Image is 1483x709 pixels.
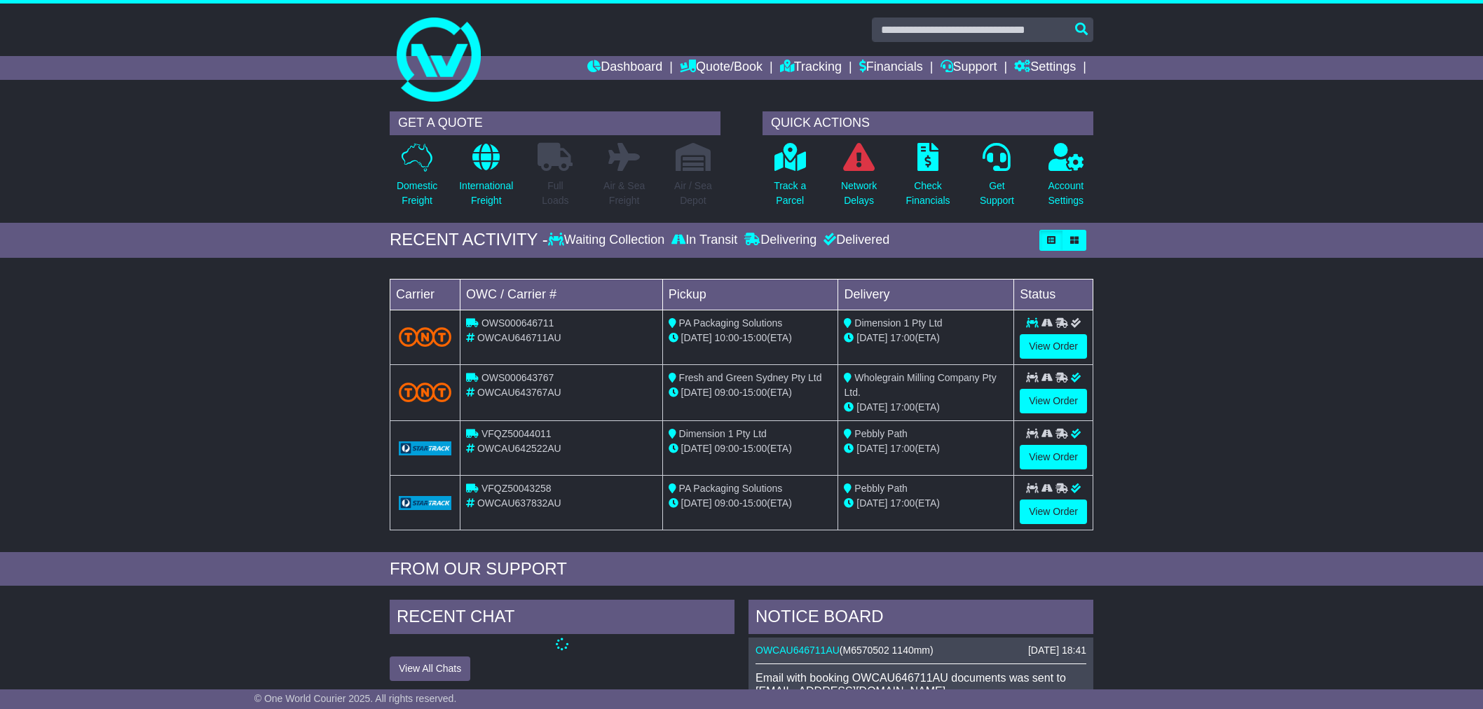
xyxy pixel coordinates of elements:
[1020,445,1087,469] a: View Order
[838,279,1014,310] td: Delivery
[669,441,833,456] div: - (ETA)
[396,142,438,216] a: DomesticFreight
[856,497,887,509] span: [DATE]
[756,671,1086,698] p: Email with booking OWCAU646711AU documents was sent to [EMAIL_ADDRESS][DOMAIN_NAME].
[481,372,554,383] span: OWS000643767
[843,645,931,656] span: M6570502 1140mm
[477,443,561,454] span: OWCAU642522AU
[1014,56,1076,80] a: Settings
[662,279,838,310] td: Pickup
[679,483,783,494] span: PA Packaging Solutions
[820,233,889,248] div: Delivered
[905,142,951,216] a: CheckFinancials
[477,387,561,398] span: OWCAU643767AU
[756,645,1086,656] div: ( )
[856,332,887,343] span: [DATE]
[1020,334,1087,359] a: View Order
[890,497,915,509] span: 17:00
[844,400,1008,415] div: (ETA)
[844,372,996,398] span: Wholegrain Milling Company Pty Ltd.
[715,443,739,454] span: 09:00
[481,428,552,439] span: VFQZ50044011
[906,179,950,208] p: Check Financials
[460,279,663,310] td: OWC / Carrier #
[715,497,739,509] span: 09:00
[399,441,451,455] img: GetCarrierServiceLogo
[390,111,720,135] div: GET A QUOTE
[390,230,548,250] div: RECENT ACTIVITY -
[841,179,877,208] p: Network Delays
[1028,645,1086,656] div: [DATE] 18:41
[399,327,451,346] img: TNT_Domestic.png
[679,428,767,439] span: Dimension 1 Pty Ltd
[979,142,1015,216] a: GetSupport
[980,179,1014,208] p: Get Support
[1020,389,1087,413] a: View Order
[1020,500,1087,524] a: View Order
[741,233,820,248] div: Delivering
[844,331,1008,345] div: (ETA)
[840,142,877,216] a: NetworkDelays
[390,279,460,310] td: Carrier
[844,496,1008,511] div: (ETA)
[763,111,1093,135] div: QUICK ACTIONS
[774,179,806,208] p: Track a Parcel
[397,179,437,208] p: Domestic Freight
[859,56,923,80] a: Financials
[742,332,767,343] span: 15:00
[477,497,561,509] span: OWCAU637832AU
[890,332,915,343] span: 17:00
[749,600,1093,638] div: NOTICE BOARD
[481,317,554,329] span: OWS000646711
[679,372,822,383] span: Fresh and Green Sydney Pty Ltd
[254,693,457,704] span: © One World Courier 2025. All rights reserved.
[390,559,1093,579] div: FROM OUR SUPPORT
[715,387,739,398] span: 09:00
[856,401,887,413] span: [DATE]
[742,443,767,454] span: 15:00
[1014,279,1093,310] td: Status
[890,401,915,413] span: 17:00
[669,385,833,400] div: - (ETA)
[669,331,833,345] div: - (ETA)
[587,56,662,80] a: Dashboard
[399,496,451,510] img: GetCarrierServiceLogo
[390,656,470,681] button: View All Chats
[773,142,807,216] a: Track aParcel
[458,142,514,216] a: InternationalFreight
[780,56,842,80] a: Tracking
[1048,142,1085,216] a: AccountSettings
[459,179,513,208] p: International Freight
[756,645,840,656] a: OWCAU646711AU
[679,317,783,329] span: PA Packaging Solutions
[854,317,942,329] span: Dimension 1 Pty Ltd
[674,179,712,208] p: Air / Sea Depot
[890,443,915,454] span: 17:00
[941,56,997,80] a: Support
[669,496,833,511] div: - (ETA)
[856,443,887,454] span: [DATE]
[603,179,645,208] p: Air & Sea Freight
[715,332,739,343] span: 10:00
[1048,179,1084,208] p: Account Settings
[681,387,712,398] span: [DATE]
[390,600,734,638] div: RECENT CHAT
[481,483,552,494] span: VFQZ50043258
[854,483,908,494] span: Pebbly Path
[680,56,763,80] a: Quote/Book
[477,332,561,343] span: OWCAU646711AU
[538,179,573,208] p: Full Loads
[399,383,451,401] img: TNT_Domestic.png
[844,441,1008,456] div: (ETA)
[668,233,741,248] div: In Transit
[681,332,712,343] span: [DATE]
[681,443,712,454] span: [DATE]
[854,428,908,439] span: Pebbly Path
[548,233,668,248] div: Waiting Collection
[681,497,712,509] span: [DATE]
[742,497,767,509] span: 15:00
[742,387,767,398] span: 15:00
